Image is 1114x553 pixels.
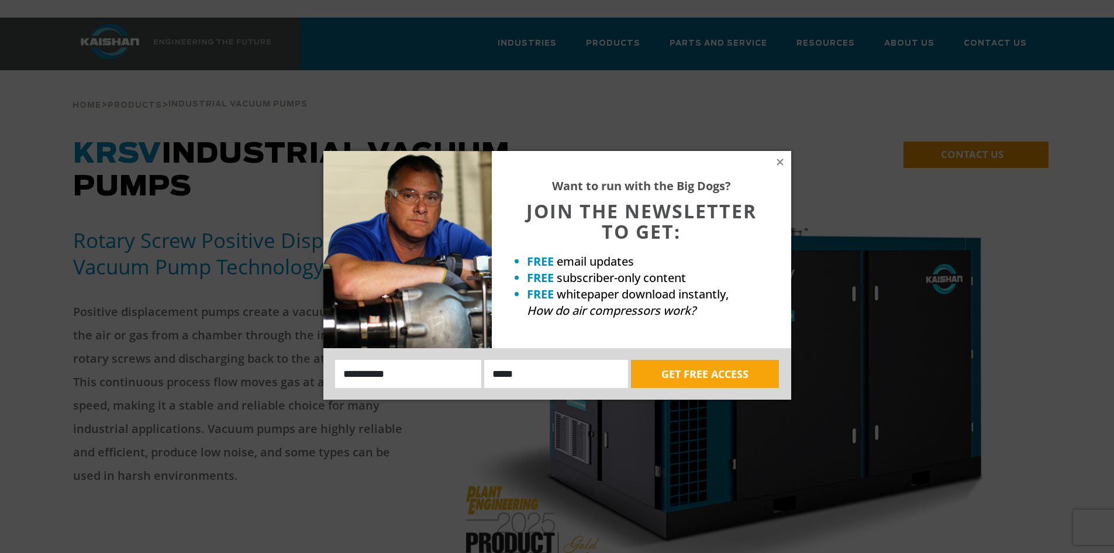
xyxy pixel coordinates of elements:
span: whitepaper download instantly, [557,286,729,302]
span: email updates [557,253,634,269]
span: subscriber-only content [557,270,686,286]
span: JOIN THE NEWSLETTER TO GET: [526,198,757,244]
input: Name: [335,360,482,388]
em: How do air compressors work? [527,303,696,318]
input: Email [484,360,628,388]
strong: FREE [527,253,554,269]
button: Close [775,157,785,167]
strong: Want to run with the Big Dogs? [552,178,731,194]
strong: FREE [527,270,554,286]
strong: FREE [527,286,554,302]
button: GET FREE ACCESS [631,360,779,388]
